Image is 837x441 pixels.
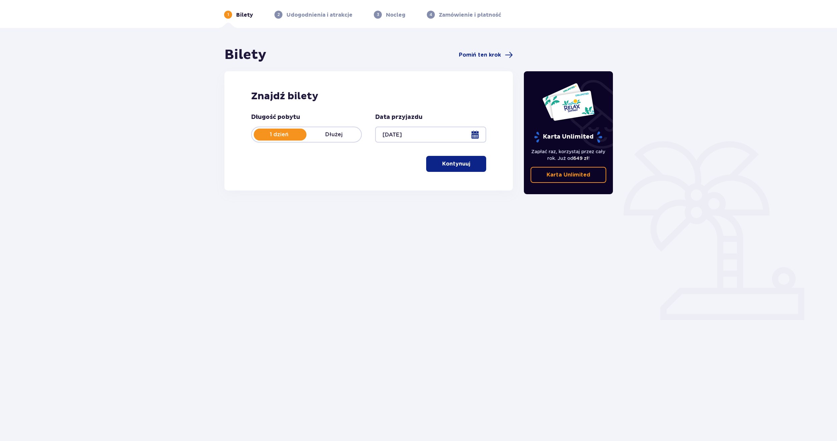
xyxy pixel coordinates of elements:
button: Kontynuuj [426,156,486,172]
p: Karta Unlimited [547,171,590,179]
p: Udogodnienia i atrakcje [286,11,352,19]
div: 4Zamówienie i płatność [427,11,501,19]
p: Długość pobytu [251,113,300,121]
p: 2 [277,12,280,18]
h1: Bilety [224,47,266,63]
p: Dłużej [306,131,361,138]
p: Zamówienie i płatność [439,11,501,19]
div: 1Bilety [224,11,253,19]
p: Zapłać raz, korzystaj przez cały rok. Już od ! [531,148,607,162]
p: Kontynuuj [442,160,470,168]
span: Pomiń ten krok [459,51,501,59]
p: 4 [430,12,432,18]
img: Dwie karty całoroczne do Suntago z napisem 'UNLIMITED RELAX', na białym tle z tropikalnymi liśćmi... [542,83,595,121]
span: 649 zł [573,156,588,161]
p: Data przyjazdu [375,113,423,121]
p: 1 [227,12,229,18]
p: Karta Unlimited [534,131,603,143]
p: 3 [377,12,379,18]
div: 2Udogodnienia i atrakcje [274,11,352,19]
div: 3Nocleg [374,11,405,19]
a: Pomiń ten krok [459,51,513,59]
h2: Znajdź bilety [251,90,486,103]
p: Bilety [236,11,253,19]
p: 1 dzień [252,131,306,138]
a: Karta Unlimited [531,167,607,183]
p: Nocleg [386,11,405,19]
